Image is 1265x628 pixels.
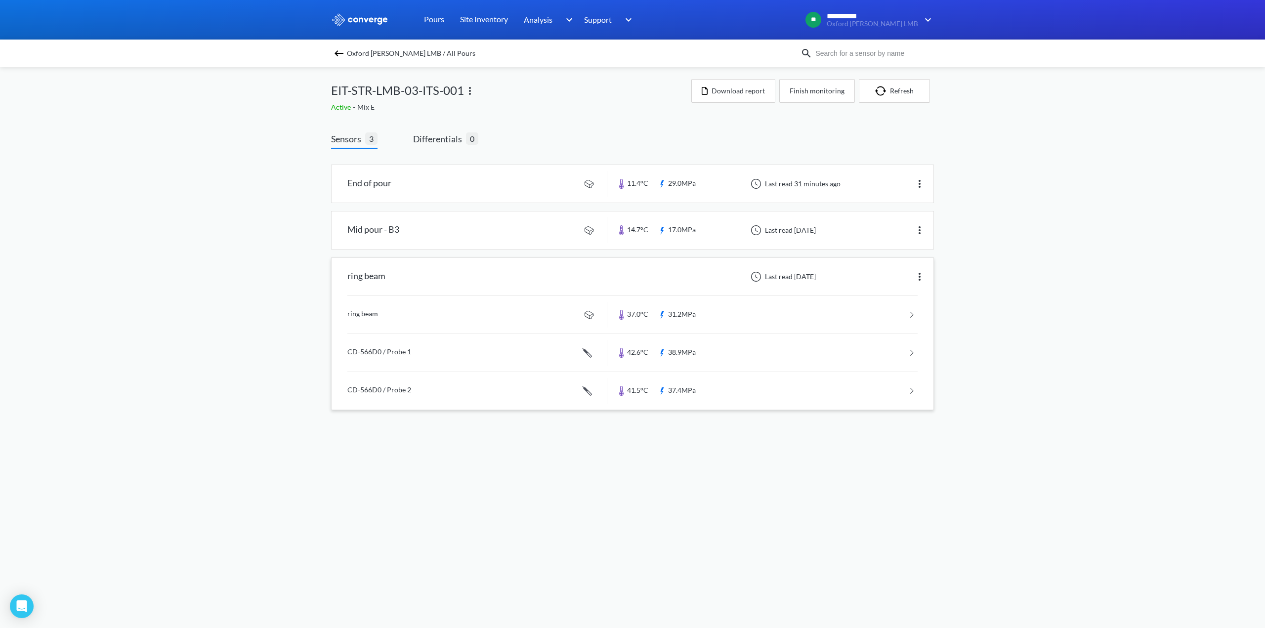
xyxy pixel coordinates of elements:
[10,594,34,618] div: Open Intercom Messenger
[827,20,918,28] span: Oxford [PERSON_NAME] LMB
[691,79,775,103] button: Download report
[333,47,345,59] img: backspace.svg
[347,264,385,290] div: ring beam
[875,86,890,96] img: icon-refresh.svg
[584,13,612,26] span: Support
[347,46,475,60] span: Oxford [PERSON_NAME] LMB / All Pours
[812,48,932,59] input: Search for a sensor by name
[914,224,926,236] img: more.svg
[619,14,634,26] img: downArrow.svg
[331,132,365,146] span: Sensors
[559,14,575,26] img: downArrow.svg
[918,14,934,26] img: downArrow.svg
[331,81,464,100] span: EIT-STR-LMB-03-ITS-001
[413,132,466,146] span: Differentials
[524,13,552,26] span: Analysis
[331,13,388,26] img: logo_ewhite.svg
[745,271,819,283] div: Last read [DATE]
[779,79,855,103] button: Finish monitoring
[859,79,930,103] button: Refresh
[801,47,812,59] img: icon-search.svg
[331,102,691,113] div: Mix E
[702,87,708,95] img: icon-file.svg
[466,132,478,145] span: 0
[331,103,353,111] span: Active
[914,178,926,190] img: more.svg
[365,132,378,145] span: 3
[353,103,357,111] span: -
[464,85,476,97] img: more.svg
[914,271,926,283] img: more.svg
